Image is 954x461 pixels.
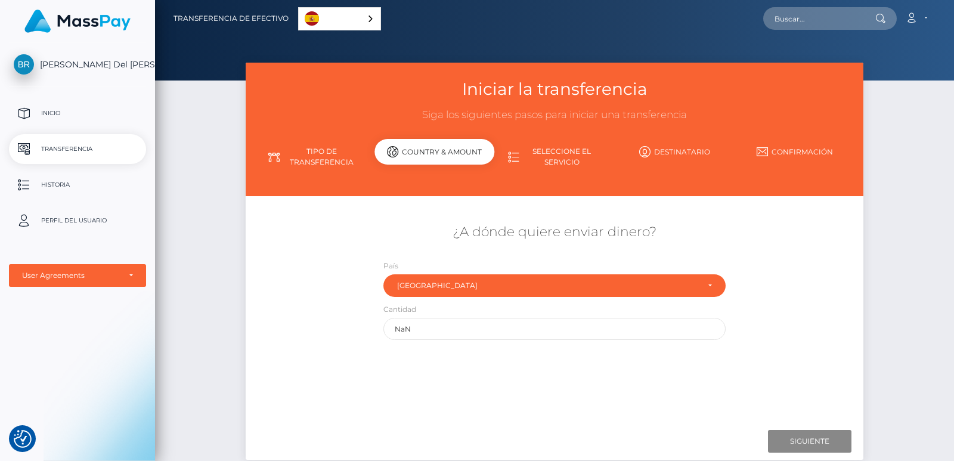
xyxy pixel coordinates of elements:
p: Perfil del usuario [14,212,141,230]
input: Buscar... [763,7,875,30]
a: Transferencia de efectivo [174,6,289,31]
div: [GEOGRAPHIC_DATA] [397,281,699,290]
h3: Iniciar la transferencia [255,78,855,101]
div: Country & Amount [374,139,494,165]
button: Mexico [383,274,726,297]
span: [PERSON_NAME] Del [PERSON_NAME] [9,59,146,70]
a: Inicio [9,98,146,128]
img: MassPay [24,10,131,33]
h3: Siga los siguientes pasos para iniciar una transferencia [255,108,855,122]
aside: Language selected: Español [298,7,381,30]
p: Historia [14,176,141,194]
a: Destinatario [615,141,735,162]
button: Consent Preferences [14,430,32,448]
label: Cantidad [383,304,416,315]
a: Seleccione el servicio [494,141,614,172]
a: Español [299,8,380,30]
input: Siguiente [768,430,851,453]
p: Transferencia [14,140,141,158]
input: Cantidad a enviar en USD (Máximo: ) [383,318,726,340]
h5: ¿A dónde quiere enviar dinero? [255,223,855,242]
div: User Agreements [22,271,120,280]
a: Confirmación [735,141,854,162]
a: Transferencia [9,134,146,164]
img: Revisit consent button [14,430,32,448]
a: Historia [9,170,146,200]
a: Perfil del usuario [9,206,146,236]
label: País [383,261,398,271]
button: User Agreements [9,264,146,287]
div: Language [298,7,381,30]
p: Inicio [14,104,141,122]
a: Tipo de transferencia [255,141,374,172]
